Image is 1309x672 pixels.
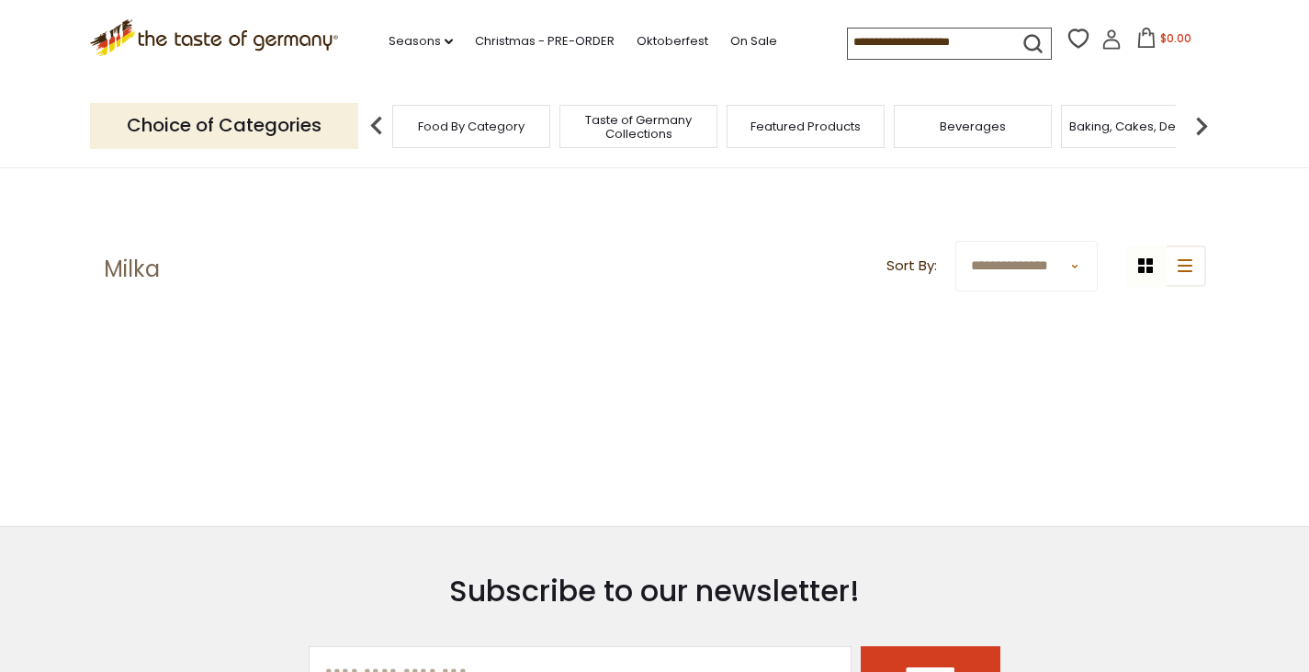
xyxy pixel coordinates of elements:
[1125,28,1203,55] button: $0.00
[886,255,937,278] label: Sort By:
[309,573,1001,609] h3: Subscribe to our newsletter!
[475,31,615,51] a: Christmas - PRE-ORDER
[1069,120,1212,133] a: Baking, Cakes, Desserts
[389,31,453,51] a: Seasons
[358,108,395,144] img: previous arrow
[750,120,861,133] a: Featured Products
[418,120,525,133] a: Food By Category
[730,31,777,51] a: On Sale
[940,120,1006,133] a: Beverages
[90,103,358,148] p: Choice of Categories
[565,113,712,141] a: Taste of Germany Collections
[1183,108,1220,144] img: next arrow
[104,256,160,283] h1: Milka
[637,31,708,51] a: Oktoberfest
[1160,30,1191,46] span: $0.00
